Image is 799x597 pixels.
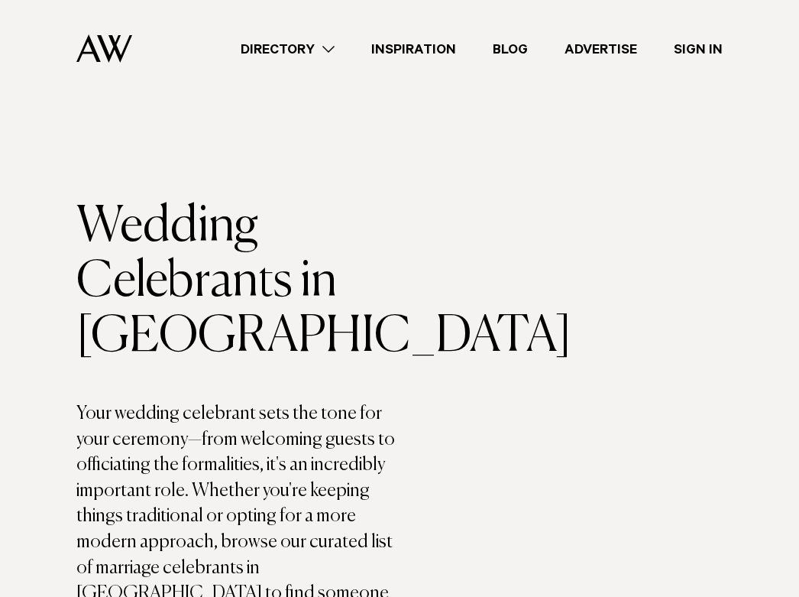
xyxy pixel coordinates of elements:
a: Inspiration [353,39,474,60]
a: Directory [222,39,353,60]
a: Sign In [655,39,741,60]
a: Blog [474,39,546,60]
a: Advertise [546,39,655,60]
h1: Wedding Celebrants in [GEOGRAPHIC_DATA] [76,200,399,365]
img: Auckland Weddings Logo [76,34,132,63]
